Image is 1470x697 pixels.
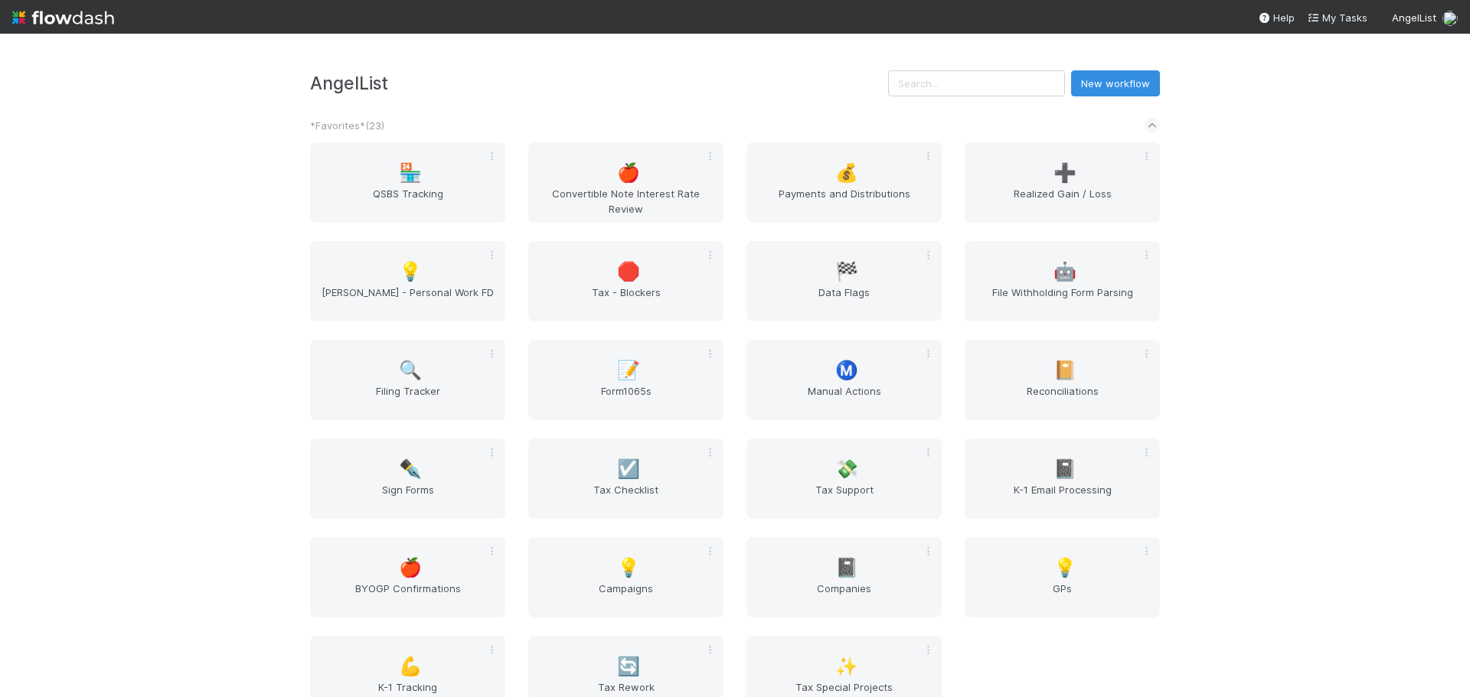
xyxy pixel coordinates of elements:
span: *Favorites* ( 23 ) [310,119,384,132]
a: 🤖File Withholding Form Parsing [965,241,1160,321]
span: Manual Actions [753,383,936,414]
span: 🤖 [1053,262,1076,282]
span: ✨ [835,656,858,676]
span: 💡 [399,262,422,282]
span: 📓 [835,558,858,578]
a: 🔍Filing Tracker [310,340,505,420]
a: 🛑Tax - Blockers [528,241,724,321]
span: 🛑 [617,262,640,282]
span: Tax Support [753,482,936,513]
a: 📓K-1 Email Processing [965,438,1160,519]
span: Payments and Distributions [753,186,936,217]
a: 📝Form1065s [528,340,724,420]
span: 💰 [835,163,858,183]
h3: AngelList [310,73,888,93]
a: 📓Companies [746,537,942,617]
span: 📝 [617,360,640,380]
span: Filing Tracker [316,383,499,414]
span: 📔 [1053,360,1076,380]
span: 🍎 [617,163,640,183]
span: Form1065s [534,383,717,414]
span: ➕ [1053,163,1076,183]
span: Campaigns [534,581,717,611]
span: GPs [971,581,1154,611]
span: 💡 [617,558,640,578]
span: AngelList [1392,11,1436,24]
a: 📔Reconciliations [965,340,1160,420]
a: 💡Campaigns [528,537,724,617]
span: 🏪 [399,163,422,183]
span: QSBS Tracking [316,186,499,217]
a: 🍎BYOGP Confirmations [310,537,505,617]
img: logo-inverted-e16ddd16eac7371096b0.svg [12,5,114,31]
button: New workflow [1071,70,1160,96]
img: avatar_37569647-1c78-4889-accf-88c08d42a236.png [1442,11,1458,26]
span: 💡 [1053,558,1076,578]
a: 💡GPs [965,537,1160,617]
span: File Withholding Form Parsing [971,285,1154,315]
span: Companies [753,581,936,611]
span: Ⓜ️ [835,360,858,380]
span: BYOGP Confirmations [316,581,499,611]
div: Help [1258,10,1295,25]
span: Reconciliations [971,383,1154,414]
a: 🏁Data Flags [746,241,942,321]
a: 💡[PERSON_NAME] - Personal Work FD [310,241,505,321]
span: Sign Forms [316,482,499,513]
span: K-1 Email Processing [971,482,1154,513]
span: Tax Checklist [534,482,717,513]
span: 🍎 [399,558,422,578]
span: Realized Gain / Loss [971,186,1154,217]
span: My Tasks [1307,11,1367,24]
span: 🏁 [835,262,858,282]
input: Search... [888,70,1065,96]
span: Convertible Note Interest Rate Review [534,186,717,217]
span: 💪 [399,656,422,676]
span: 🔄 [617,656,640,676]
span: 📓 [1053,459,1076,479]
span: Data Flags [753,285,936,315]
a: ✒️Sign Forms [310,438,505,519]
a: ➕Realized Gain / Loss [965,142,1160,223]
span: 💸 [835,459,858,479]
a: 💰Payments and Distributions [746,142,942,223]
a: 🏪QSBS Tracking [310,142,505,223]
span: ✒️ [399,459,422,479]
a: My Tasks [1307,10,1367,25]
a: 💸Tax Support [746,438,942,519]
a: Ⓜ️Manual Actions [746,340,942,420]
span: Tax - Blockers [534,285,717,315]
span: 🔍 [399,360,422,380]
a: ☑️Tax Checklist [528,438,724,519]
span: [PERSON_NAME] - Personal Work FD [316,285,499,315]
a: 🍎Convertible Note Interest Rate Review [528,142,724,223]
span: ☑️ [617,459,640,479]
